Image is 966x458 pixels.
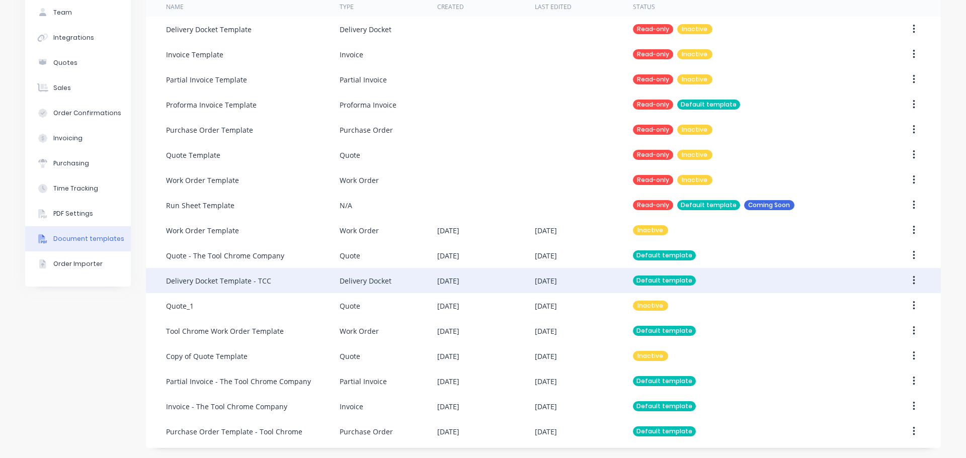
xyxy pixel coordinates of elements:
div: Work Order Template [166,175,239,186]
div: Default template [633,250,696,260]
div: [DATE] [535,351,557,361]
div: [DATE] [535,426,557,437]
div: Read-only [633,150,673,160]
div: Time Tracking [53,184,98,193]
div: Sales [53,83,71,93]
div: [DATE] [437,250,459,261]
div: Read-only [633,125,673,135]
div: Last Edited [535,3,572,12]
div: [DATE] [535,326,557,336]
button: Quotes [25,50,131,75]
div: Quote_1 [166,301,194,311]
div: [DATE] [535,225,557,236]
div: Inactive [633,301,668,311]
div: Work Order [340,175,379,186]
div: Quote [340,150,360,160]
div: Integrations [53,33,94,42]
button: Order Importer [25,251,131,277]
div: Tool Chrome Work Order Template [166,326,284,336]
div: Delivery Docket Template - TCC [166,276,271,286]
div: Partial Invoice [340,376,387,387]
div: Default template [633,426,696,436]
button: Purchasing [25,151,131,176]
div: Purchase Order [340,125,393,135]
div: Work Order Template [166,225,239,236]
div: [DATE] [535,401,557,412]
div: Quotes [53,58,77,67]
div: Work Order [340,225,379,236]
div: Inactive [677,24,712,34]
button: Document templates [25,226,131,251]
div: Quote [340,301,360,311]
div: Read-only [633,24,673,34]
div: Partial Invoice Template [166,74,247,85]
div: Status [633,3,655,12]
div: Invoice - The Tool Chrome Company [166,401,287,412]
div: Quote Template [166,150,220,160]
div: Read-only [633,49,673,59]
div: [DATE] [437,376,459,387]
div: Purchase Order Template [166,125,253,135]
div: [DATE] [437,301,459,311]
div: Invoice Template [166,49,223,60]
button: Sales [25,75,131,101]
div: Run Sheet Template [166,200,234,211]
div: Delivery Docket [340,24,391,35]
div: N/A [340,200,352,211]
div: [DATE] [437,351,459,361]
div: Default template [633,276,696,286]
button: Invoicing [25,126,131,151]
div: Type [340,3,354,12]
button: Order Confirmations [25,101,131,126]
div: Purchase Order Template - Tool Chrome [166,426,302,437]
div: Quote [340,250,360,261]
div: Invoice [340,49,363,60]
div: Default template [633,376,696,386]
div: Invoicing [53,134,83,143]
div: [DATE] [437,326,459,336]
div: Read-only [633,200,673,210]
div: Inactive [677,125,712,135]
div: Created [437,3,464,12]
div: Quote - The Tool Chrome Company [166,250,284,261]
div: Default template [677,100,740,110]
div: [DATE] [437,426,459,437]
div: [DATE] [535,376,557,387]
div: PDF Settings [53,209,93,218]
div: Inactive [677,150,712,160]
div: Read-only [633,175,673,185]
div: Inactive [677,175,712,185]
div: Default template [677,200,740,210]
button: Integrations [25,25,131,50]
div: [DATE] [437,225,459,236]
div: Inactive [677,49,712,59]
div: Proforma Invoice Template [166,100,257,110]
button: PDF Settings [25,201,131,226]
div: Copy of Quote Template [166,351,248,361]
div: Partial Invoice - The Tool Chrome Company [166,376,311,387]
div: [DATE] [437,276,459,286]
div: [DATE] [535,250,557,261]
div: Delivery Docket Template [166,24,252,35]
div: Purchase Order [340,426,393,437]
div: Name [166,3,184,12]
div: Inactive [633,351,668,361]
div: Partial Invoice [340,74,387,85]
div: Document templates [53,234,124,243]
div: Purchasing [53,159,89,168]
div: Inactive [633,225,668,235]
div: Invoice [340,401,363,412]
div: Default template [633,401,696,411]
div: Quote [340,351,360,361]
div: Delivery Docket [340,276,391,286]
div: Default template [633,326,696,336]
div: Coming Soon [744,200,794,210]
div: [DATE] [535,276,557,286]
div: Proforma Invoice [340,100,396,110]
div: Work Order [340,326,379,336]
div: Read-only [633,74,673,84]
div: Team [53,8,72,17]
div: [DATE] [437,401,459,412]
div: Inactive [677,74,712,84]
button: Time Tracking [25,176,131,201]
